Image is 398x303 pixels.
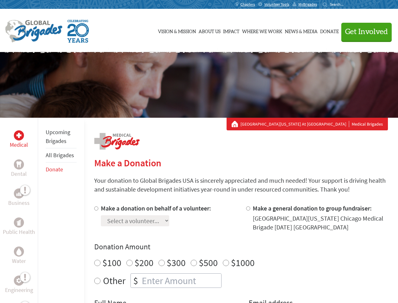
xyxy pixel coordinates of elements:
a: News & Media [285,15,318,46]
img: Global Brigades Logo [5,20,62,43]
img: Water [16,248,21,255]
a: Where We Work [242,15,282,46]
li: Donate [46,163,77,176]
a: EngineeringEngineering [5,276,33,294]
a: Vision & Mission [158,15,196,46]
p: Your donation to Global Brigades USA is sincerely appreciated and much needed! Your support is dr... [94,176,388,194]
h2: Make a Donation [94,157,388,169]
a: Donate [320,15,339,46]
img: Public Health [16,219,21,226]
div: Dental [14,159,24,169]
div: Public Health [14,217,24,228]
a: BusinessBusiness [8,188,30,207]
label: Make a donation on behalf of a volunteer: [101,204,211,212]
div: [GEOGRAPHIC_DATA][US_STATE] Chicago Medical Brigade [DATE] [GEOGRAPHIC_DATA] [253,214,388,232]
label: $200 [135,257,153,269]
div: Engineering [14,276,24,286]
img: logo-medical.png [94,133,140,150]
button: Get Involved [341,23,392,41]
div: Business [14,188,24,199]
p: Medical [10,140,28,149]
img: Business [16,191,21,196]
a: [GEOGRAPHIC_DATA][US_STATE] At [GEOGRAPHIC_DATA] [240,121,349,127]
span: Volunteer Tools [264,2,289,7]
p: Public Health [3,228,35,236]
span: MyBrigades [298,2,317,7]
input: Enter Amount [141,274,221,288]
a: Impact [223,15,239,46]
div: Medical [14,130,24,140]
a: All Brigades [46,151,74,159]
a: Upcoming Brigades [46,128,70,145]
div: Medical Brigades [232,121,383,127]
img: Global Brigades Celebrating 20 Years [67,20,89,43]
label: Make a general donation to group fundraiser: [253,204,372,212]
img: Medical [16,133,21,138]
img: Dental [16,161,21,167]
span: Get Involved [345,28,388,36]
input: Search... [330,2,348,7]
p: Dental [11,169,27,178]
p: Engineering [5,286,33,294]
a: MedicalMedical [10,130,28,149]
li: Upcoming Brigades [46,125,77,148]
label: $500 [199,257,218,269]
label: $1000 [231,257,255,269]
label: $100 [102,257,121,269]
div: $ [131,274,141,288]
a: WaterWater [12,247,26,265]
p: Business [8,199,30,207]
a: DentalDental [11,159,27,178]
p: Water [12,257,26,265]
a: Donate [46,166,63,173]
li: All Brigades [46,148,77,163]
a: Public HealthPublic Health [3,217,35,236]
img: Engineering [16,278,21,283]
div: Water [14,247,24,257]
span: Chapters [240,2,255,7]
a: About Us [199,15,221,46]
h4: Donation Amount [94,242,388,252]
label: Other [103,273,125,288]
label: $300 [167,257,186,269]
